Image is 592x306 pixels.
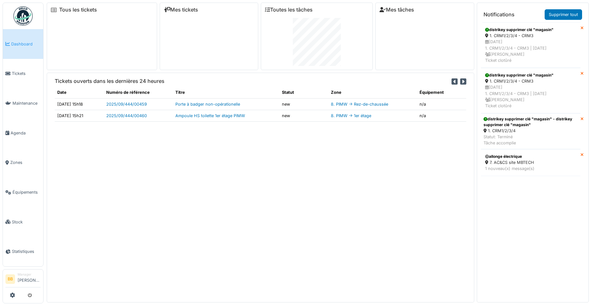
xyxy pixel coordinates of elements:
td: new [279,98,328,110]
li: BB [5,274,15,284]
a: Maintenance [3,88,43,118]
h6: Notifications [484,12,515,18]
span: Statistiques [12,248,41,254]
div: distrikey supprimer clé "magasin" [485,27,576,33]
span: Zones [10,159,41,165]
span: Stock [12,219,41,225]
a: Mes tickets [164,7,198,13]
th: Statut [279,87,328,98]
td: new [279,110,328,121]
a: Toutes les tâches [265,7,313,13]
span: Dashboard [11,41,41,47]
div: allonge électrique [485,154,576,159]
div: 7. AC&CS site MBTECH [485,159,576,165]
a: 2025/09/444/00459 [106,102,147,107]
div: 1. CRM1/2/3/4 - CRM3 [485,78,576,84]
a: distrikey supprimer clé "magasin" 1. CRM1/2/3/4 - CRM3 [DATE]1. CRM1/2/3/4 - CRM3 | [DATE] [PERSO... [481,68,580,113]
td: [DATE] 15h21 [55,110,104,121]
a: Dashboard [3,29,43,59]
a: 8. PIMW -> 1er étage [331,113,371,118]
td: n/a [417,98,466,110]
span: Tickets [12,70,41,76]
a: distrikey supprimer clé "magasin" 1. CRM1/2/3/4 - CRM3 [DATE]1. CRM1/2/3/4 - CRM3 | [DATE] [PERSO... [481,22,580,68]
div: [DATE] 1. CRM1/2/3/4 - CRM3 | [DATE] [PERSON_NAME] Ticket clotûré [485,84,576,109]
a: allonge électrique 7. AC&CS site MBTECH 1 nouveau(x) message(s) [481,149,580,176]
div: Statut: Terminé Tâche accomplie [484,134,578,146]
span: Maintenance [12,100,41,106]
div: 1. CRM1/2/3/4 - CRM3 [485,33,576,39]
a: Agenda [3,118,43,148]
a: Stock [3,207,43,237]
th: Numéro de référence [104,87,173,98]
td: n/a [417,110,466,121]
li: [PERSON_NAME] [18,272,41,286]
img: Badge_color-CXgf-gQk.svg [13,6,33,26]
div: [DATE] 1. CRM1/2/3/4 - CRM3 | [DATE] [PERSON_NAME] Ticket clotûré [485,39,576,63]
a: BB Manager[PERSON_NAME] [5,272,41,287]
div: 1. CRM1/2/3/4 [484,128,578,134]
a: Statistiques [3,237,43,267]
a: Mes tâches [380,7,414,13]
div: 1 nouveau(x) message(s) [485,165,576,172]
th: Zone [328,87,417,98]
th: Titre [173,87,279,98]
a: Tickets [3,59,43,89]
h6: Tickets ouverts dans les dernières 24 heures [55,78,164,84]
a: distrikey supprimer clé "magasin" - distrikey supprimer clé "magasin" 1. CRM1/2/3/4 Statut: Termi... [481,113,580,149]
div: Manager [18,272,41,277]
a: Porte à badger non-opérationelle [175,102,240,107]
div: distrikey supprimer clé "magasin" [485,72,576,78]
span: Agenda [11,130,41,136]
a: Supprimer tout [545,9,582,20]
span: Équipements [12,189,41,195]
a: 2025/09/444/00460 [106,113,147,118]
a: 8. PIMW -> Rez-de-chaussée [331,102,388,107]
a: Ampoule HS toilette 1er étage PiMW [175,113,245,118]
a: Tous les tickets [59,7,97,13]
a: Zones [3,148,43,178]
div: distrikey supprimer clé "magasin" - distrikey supprimer clé "magasin" [484,116,578,128]
th: Date [55,87,104,98]
a: Équipements [3,177,43,207]
td: [DATE] 15h18 [55,98,104,110]
th: Équipement [417,87,466,98]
